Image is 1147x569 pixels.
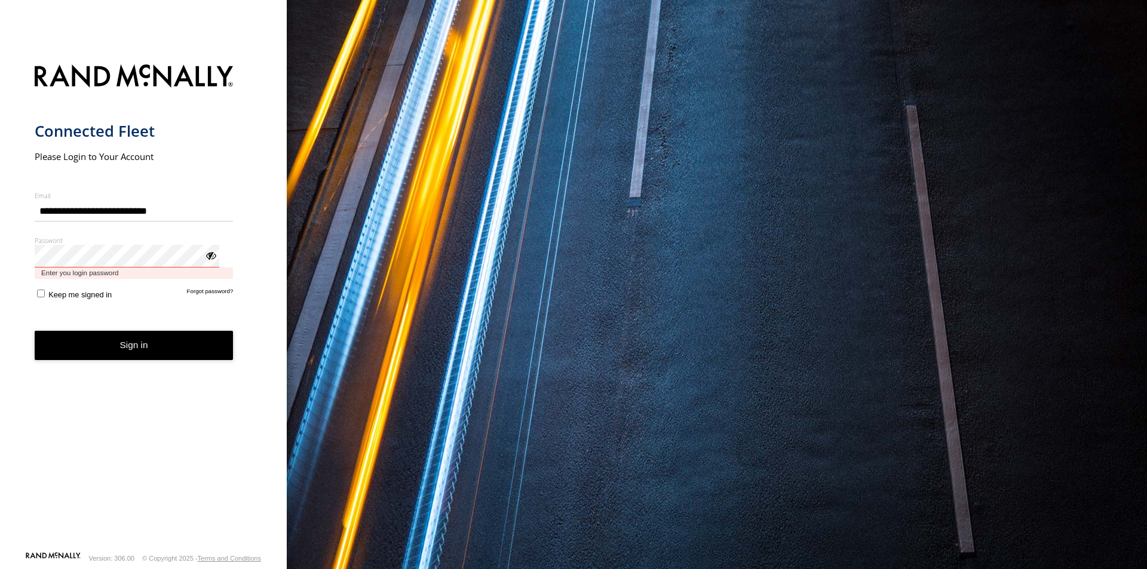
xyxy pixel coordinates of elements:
button: Sign in [35,331,234,360]
img: Rand McNally [35,62,234,93]
a: Forgot password? [187,288,234,299]
h1: Connected Fleet [35,121,234,141]
div: © Copyright 2025 - [142,555,261,562]
span: Enter you login password [35,267,234,279]
a: Visit our Website [26,552,81,564]
div: ViewPassword [204,249,216,261]
div: Version: 306.00 [89,555,134,562]
span: Keep me signed in [48,290,112,299]
h2: Please Login to Your Account [35,150,234,162]
form: main [35,57,253,551]
label: Email [35,191,234,200]
label: Password [35,236,234,245]
a: Terms and Conditions [198,555,261,562]
input: Keep me signed in [37,290,45,297]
